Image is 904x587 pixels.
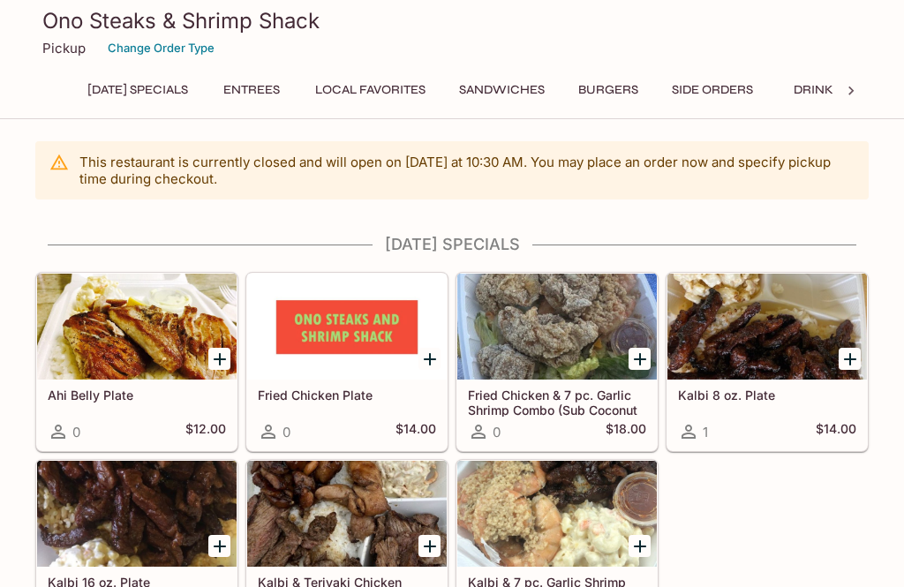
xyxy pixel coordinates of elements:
span: 0 [493,424,501,440]
p: Pickup [42,40,86,56]
h5: $18.00 [606,421,646,442]
button: Burgers [569,78,648,102]
h5: $12.00 [185,421,226,442]
span: 0 [72,424,80,440]
button: Local Favorites [305,78,435,102]
a: Fried Chicken & 7 pc. Garlic Shrimp Combo (Sub Coconut Shrimp Available)0$18.00 [456,273,658,451]
a: Ahi Belly Plate0$12.00 [36,273,237,451]
div: Fried Chicken Plate [247,274,447,380]
button: Drinks [777,78,856,102]
button: Add Fried Chicken Plate [418,348,441,370]
button: [DATE] Specials [78,78,198,102]
button: Add Ahi Belly Plate [208,348,230,370]
h5: Fried Chicken & 7 pc. Garlic Shrimp Combo (Sub Coconut Shrimp Available) [468,388,646,417]
button: Add Kalbi 16 oz. Plate [208,535,230,557]
button: Add Kalbi 8 oz. Plate [839,348,861,370]
span: 0 [282,424,290,440]
button: Add Kalbi & 7 pc. Garlic Shrimp Combo (Sub Coconut Shrimp Available) [629,535,651,557]
h5: Fried Chicken Plate [258,388,436,403]
h5: Ahi Belly Plate [48,388,226,403]
div: Kalbi & 7 pc. Garlic Shrimp Combo (Sub Coconut Shrimp Available) [457,461,657,567]
div: Kalbi 16 oz. Plate [37,461,237,567]
div: Kalbi 8 oz. Plate [667,274,867,380]
h4: [DATE] Specials [35,235,869,254]
a: Kalbi 8 oz. Plate1$14.00 [667,273,868,451]
button: Entrees [212,78,291,102]
div: Fried Chicken & 7 pc. Garlic Shrimp Combo (Sub Coconut Shrimp Available) [457,274,657,380]
div: Ahi Belly Plate [37,274,237,380]
a: Fried Chicken Plate0$14.00 [246,273,448,451]
button: Change Order Type [100,34,222,62]
button: Sandwiches [449,78,554,102]
div: Kalbi & Teriyaki Chicken Combo [247,461,447,567]
h5: Kalbi 8 oz. Plate [678,388,856,403]
button: Add Kalbi & Teriyaki Chicken Combo [418,535,441,557]
span: 1 [703,424,708,440]
h5: $14.00 [816,421,856,442]
button: Add Fried Chicken & 7 pc. Garlic Shrimp Combo (Sub Coconut Shrimp Available) [629,348,651,370]
p: This restaurant is currently closed and will open on [DATE] at 10:30 AM . You may place an order ... [79,154,855,187]
h3: Ono Steaks & Shrimp Shack [42,7,862,34]
button: Side Orders [662,78,763,102]
h5: $14.00 [395,421,436,442]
